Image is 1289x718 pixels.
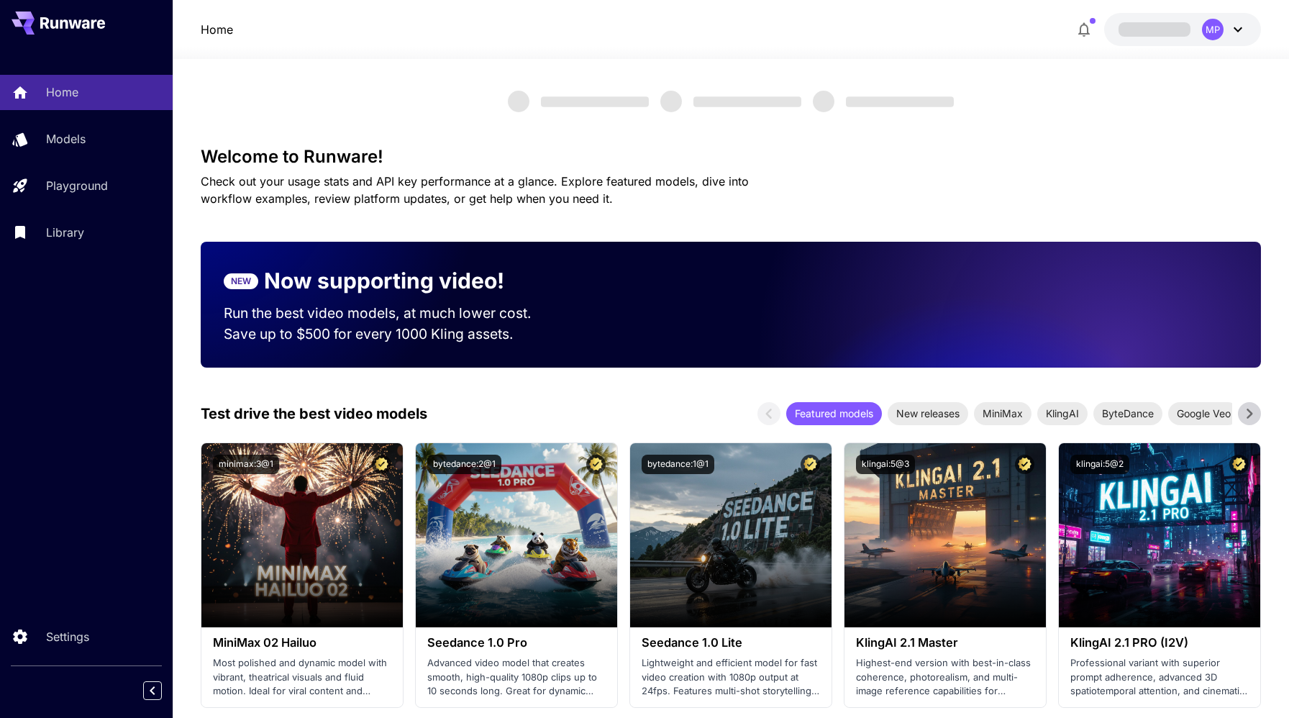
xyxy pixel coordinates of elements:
p: Test drive the best video models [201,403,427,424]
p: NEW [231,275,251,288]
button: Certified Model – Vetted for best performance and includes a commercial license. [372,455,391,474]
h3: KlingAI 2.1 PRO (I2V) [1070,636,1249,650]
h3: Seedance 1.0 Pro [427,636,606,650]
span: Check out your usage stats and API key performance at a glance. Explore featured models, dive int... [201,174,749,206]
span: KlingAI [1037,406,1088,421]
button: Certified Model – Vetted for best performance and includes a commercial license. [801,455,820,474]
p: Most polished and dynamic model with vibrant, theatrical visuals and fluid motion. Ideal for vira... [213,656,391,699]
h3: Welcome to Runware! [201,147,1261,167]
h3: Seedance 1.0 Lite [642,636,820,650]
p: Run the best video models, at much lower cost. [224,303,559,324]
img: alt [201,443,403,627]
p: Lightweight and efficient model for fast video creation with 1080p output at 24fps. Features mult... [642,656,820,699]
span: ByteDance [1093,406,1162,421]
div: ByteDance [1093,402,1162,425]
p: Models [46,130,86,147]
p: Highest-end version with best-in-class coherence, photorealism, and multi-image reference capabil... [856,656,1034,699]
button: Certified Model – Vetted for best performance and includes a commercial license. [586,455,606,474]
div: New releases [888,402,968,425]
button: bytedance:2@1 [427,455,501,474]
button: MP [1104,13,1261,46]
span: MiniMax [974,406,1031,421]
img: alt [844,443,1046,627]
span: Google Veo [1168,406,1239,421]
button: Certified Model – Vetted for best performance and includes a commercial license. [1015,455,1034,474]
h3: MiniMax 02 Hailuo [213,636,391,650]
img: alt [1059,443,1260,627]
p: Settings [46,628,89,645]
div: MiniMax [974,402,1031,425]
div: Collapse sidebar [154,678,173,704]
p: Professional variant with superior prompt adherence, advanced 3D spatiotemporal attention, and ci... [1070,656,1249,699]
p: Now supporting video! [264,265,504,297]
nav: breadcrumb [201,21,233,38]
a: Home [201,21,233,38]
h3: KlingAI 2.1 Master [856,636,1034,650]
button: bytedance:1@1 [642,455,714,474]
p: Save up to $500 for every 1000 Kling assets. [224,324,559,345]
button: Certified Model – Vetted for best performance and includes a commercial license. [1229,455,1249,474]
div: Featured models [786,402,882,425]
button: minimax:3@1 [213,455,279,474]
span: New releases [888,406,968,421]
p: Library [46,224,84,241]
button: Collapse sidebar [143,681,162,700]
img: alt [416,443,617,627]
div: KlingAI [1037,402,1088,425]
img: alt [630,443,832,627]
p: Home [46,83,78,101]
button: klingai:5@3 [856,455,915,474]
span: Featured models [786,406,882,421]
div: MP [1202,19,1224,40]
div: Google Veo [1168,402,1239,425]
button: klingai:5@2 [1070,455,1129,474]
p: Advanced video model that creates smooth, high-quality 1080p clips up to 10 seconds long. Great f... [427,656,606,699]
p: Playground [46,177,108,194]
